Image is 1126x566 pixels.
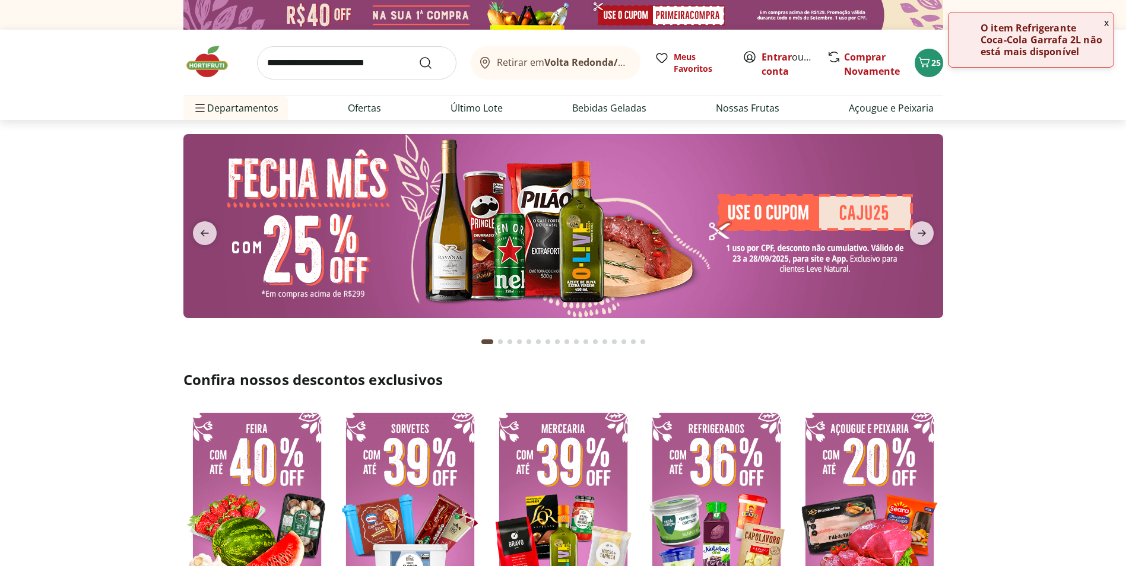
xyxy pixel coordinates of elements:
[543,327,553,356] button: Go to page 7 from fs-carousel
[193,94,278,122] span: Departamentos
[1099,12,1114,33] button: Fechar notificação
[183,44,243,80] img: Hortifruti
[629,327,638,356] button: Go to page 16 from fs-carousel
[553,327,562,356] button: Go to page 8 from fs-carousel
[451,101,503,115] a: Último Lote
[762,50,814,78] span: ou
[762,50,792,63] a: Entrar
[716,101,779,115] a: Nossas Frutas
[183,370,943,389] h2: Confira nossos descontos exclusivos
[183,134,943,318] img: banana
[674,51,728,75] span: Meus Favoritos
[544,56,716,69] b: Volta Redonda/[GEOGRAPHIC_DATA]
[572,101,646,115] a: Bebidas Geladas
[348,101,381,115] a: Ofertas
[762,50,827,78] a: Criar conta
[572,327,581,356] button: Go to page 10 from fs-carousel
[524,327,534,356] button: Go to page 5 from fs-carousel
[515,327,524,356] button: Go to page 4 from fs-carousel
[505,327,515,356] button: Go to page 3 from fs-carousel
[900,221,943,245] button: next
[591,327,600,356] button: Go to page 12 from fs-carousel
[479,327,496,356] button: Current page from fs-carousel
[844,50,900,78] a: Comprar Novamente
[849,101,934,115] a: Açougue e Peixaria
[915,49,943,77] button: Carrinho
[496,327,505,356] button: Go to page 2 from fs-carousel
[471,46,640,80] button: Retirar emVolta Redonda/[GEOGRAPHIC_DATA]
[610,327,619,356] button: Go to page 14 from fs-carousel
[534,327,543,356] button: Go to page 6 from fs-carousel
[655,51,728,75] a: Meus Favoritos
[562,327,572,356] button: Go to page 9 from fs-carousel
[193,94,207,122] button: Menu
[981,22,1104,58] p: O item Refrigerante Coca-Cola Garrafa 2L não está mais disponível
[257,46,456,80] input: search
[638,327,648,356] button: Go to page 17 from fs-carousel
[619,327,629,356] button: Go to page 15 from fs-carousel
[418,56,447,70] button: Submit Search
[600,327,610,356] button: Go to page 13 from fs-carousel
[931,57,941,68] span: 25
[183,221,226,245] button: previous
[497,57,628,68] span: Retirar em
[581,327,591,356] button: Go to page 11 from fs-carousel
